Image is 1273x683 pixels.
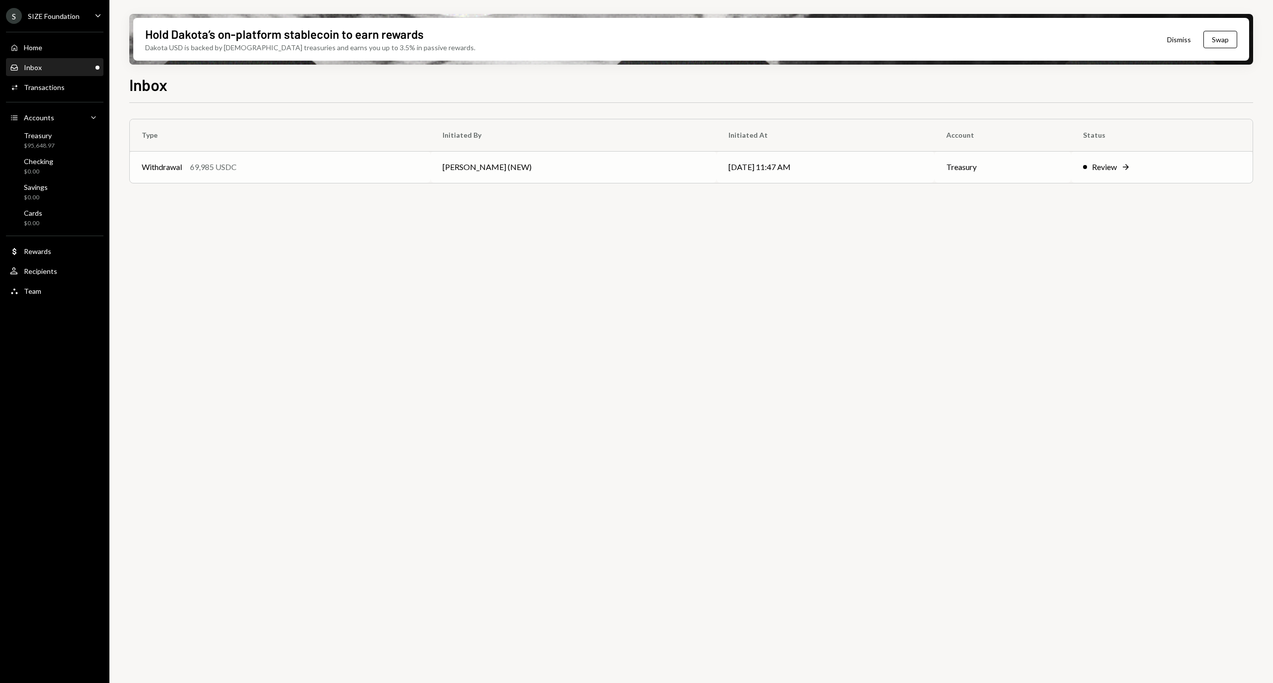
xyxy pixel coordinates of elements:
div: Accounts [24,113,54,122]
div: Hold Dakota’s on-platform stablecoin to earn rewards [145,26,424,42]
a: Inbox [6,58,103,76]
div: $0.00 [24,168,53,176]
button: Swap [1203,31,1237,48]
h1: Inbox [129,75,168,94]
a: Cards$0.00 [6,206,103,230]
a: Team [6,282,103,300]
td: [DATE] 11:47 AM [717,151,934,183]
a: Transactions [6,78,103,96]
th: Status [1071,119,1253,151]
a: Savings$0.00 [6,180,103,204]
th: Initiated At [717,119,934,151]
div: Cards [24,209,42,217]
div: Dakota USD is backed by [DEMOGRAPHIC_DATA] treasuries and earns you up to 3.5% in passive rewards. [145,42,475,53]
td: Treasury [934,151,1072,183]
div: Review [1092,161,1117,173]
div: $0.00 [24,219,42,228]
div: Transactions [24,83,65,91]
a: Rewards [6,242,103,260]
div: Recipients [24,267,57,275]
div: $95,648.97 [24,142,55,150]
a: Accounts [6,108,103,126]
a: Treasury$95,648.97 [6,128,103,152]
div: 69,985 USDC [190,161,237,173]
div: Rewards [24,247,51,256]
th: Account [934,119,1072,151]
a: Recipients [6,262,103,280]
th: Type [130,119,431,151]
div: Checking [24,157,53,166]
div: S [6,8,22,24]
div: Inbox [24,63,42,72]
div: Treasury [24,131,55,140]
div: Team [24,287,41,295]
button: Dismiss [1155,28,1203,51]
td: [PERSON_NAME] (NEW) [431,151,717,183]
a: Checking$0.00 [6,154,103,178]
div: SIZE Foundation [28,12,80,20]
div: $0.00 [24,193,48,202]
div: Savings [24,183,48,191]
a: Home [6,38,103,56]
div: Withdrawal [142,161,182,173]
div: Home [24,43,42,52]
th: Initiated By [431,119,717,151]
